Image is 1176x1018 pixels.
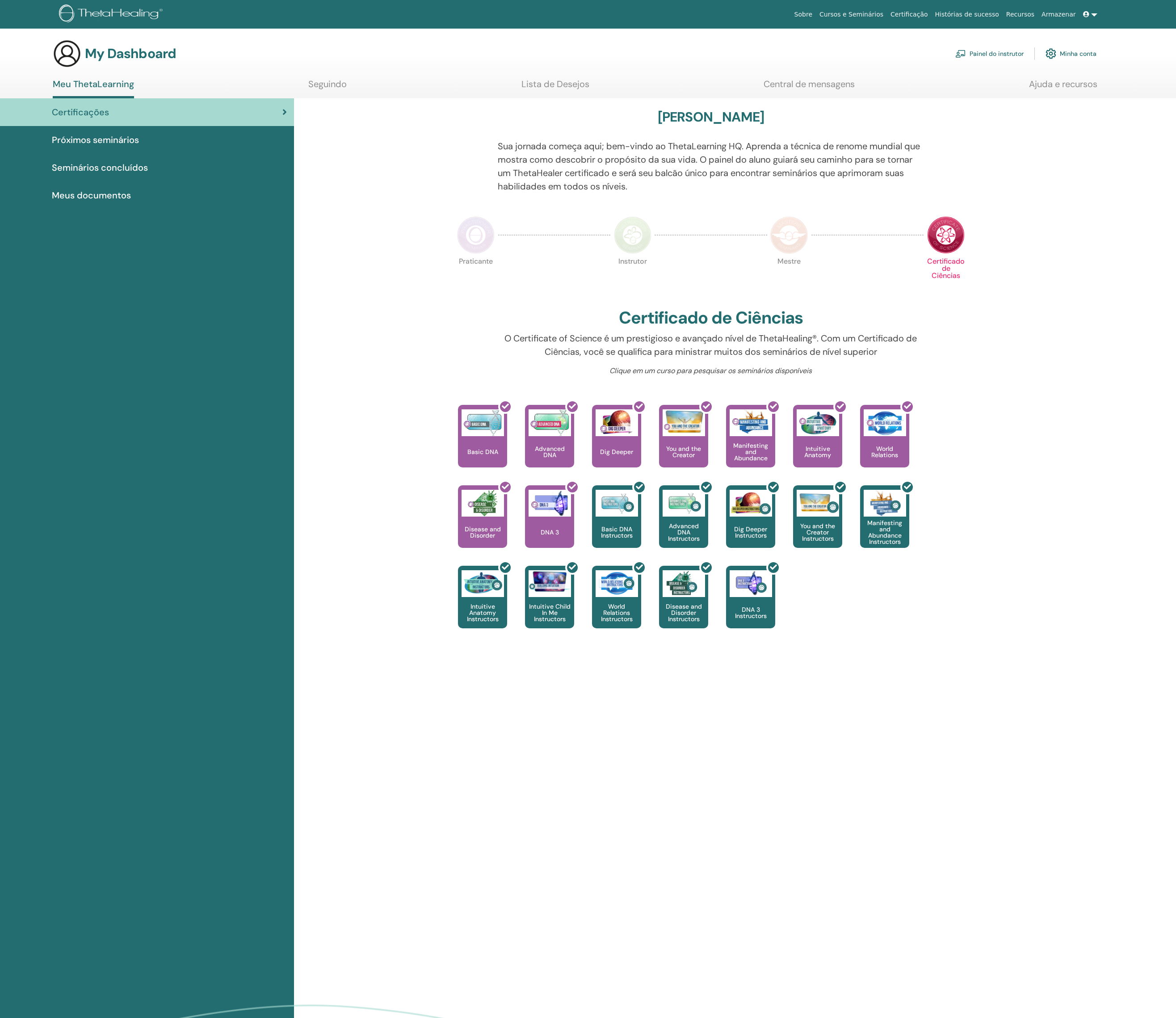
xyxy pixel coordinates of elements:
[498,332,924,358] p: O Certificate of Science é um prestigioso e avançado nível de ThetaHealing®. Com um Certificado d...
[860,520,909,545] p: Manifesting and Abundance Instructors
[927,258,965,295] p: Certificado de Ciências
[770,216,808,254] img: Master
[955,50,966,58] img: chalkboard-teacher.svg
[860,485,909,566] a: Manifesting and Abundance Instructors Manifesting and Abundance Instructors
[1029,79,1097,96] a: Ajuda e recursos
[52,105,109,119] span: Certificações
[614,216,651,254] img: Instructor
[726,526,775,538] p: Dig Deeper Instructors
[730,490,772,517] img: Dig Deeper Instructors
[659,405,708,485] a: You and the Creator You and the Creator
[770,258,808,295] p: Mestre
[53,79,134,98] a: Meu ThetaLearning
[596,449,637,455] p: Dig Deeper
[596,570,638,597] img: World Relations Instructors
[793,523,842,542] p: You and the Creator Instructors
[529,409,571,436] img: Advanced DNA
[658,109,764,125] h3: [PERSON_NAME]
[663,570,705,597] img: Disease and Disorder Instructors
[730,409,772,436] img: Manifesting and Abundance
[932,6,1003,23] a: Histórias de sucesso
[592,566,641,646] a: World Relations Instructors World Relations Instructors
[663,409,705,434] img: You and the Creator
[85,46,176,62] h3: My Dashboard
[726,606,775,619] p: DNA 3 Instructors
[592,485,641,566] a: Basic DNA Instructors Basic DNA Instructors
[52,133,139,147] span: Próximos seminários
[955,44,1024,63] a: Painel do instrutor
[927,216,965,254] img: Certificate of Science
[764,79,855,96] a: Central de mensagens
[797,490,839,517] img: You and the Creator Instructors
[659,603,708,622] p: Disease and Disorder Instructors
[458,603,507,622] p: Intuitive Anatomy Instructors
[726,485,775,566] a: Dig Deeper Instructors Dig Deeper Instructors
[726,566,775,646] a: DNA 3 Instructors DNA 3 Instructors
[457,216,495,254] img: Practitioner
[1003,6,1038,23] a: Recursos
[619,308,803,328] h2: Certificado de Ciências
[462,409,504,436] img: Basic DNA
[458,526,507,538] p: Disease and Disorder
[659,485,708,566] a: Advanced DNA Instructors Advanced DNA Instructors
[860,405,909,485] a: World Relations World Relations
[793,405,842,485] a: Intuitive Anatomy Intuitive Anatomy
[659,566,708,646] a: Disease and Disorder Instructors Disease and Disorder Instructors
[864,490,906,517] img: Manifesting and Abundance Instructors
[663,490,705,517] img: Advanced DNA Instructors
[596,409,638,436] img: Dig Deeper
[793,485,842,566] a: You and the Creator Instructors You and the Creator Instructors
[730,570,772,597] img: DNA 3 Instructors
[52,161,148,174] span: Seminários concluídos
[498,366,924,376] p: Clique em um curso para pesquisar os seminários disponíveis
[59,4,166,25] img: logo.png
[525,405,574,485] a: Advanced DNA Advanced DNA
[529,490,571,517] img: DNA 3
[726,405,775,485] a: Manifesting and Abundance Manifesting and Abundance
[525,603,574,622] p: Intuitive Child In Me Instructors
[596,490,638,517] img: Basic DNA Instructors
[525,446,574,458] p: Advanced DNA
[529,570,571,592] img: Intuitive Child In Me Instructors
[525,485,574,566] a: DNA 3 DNA 3
[1046,46,1056,61] img: cog.svg
[816,6,887,23] a: Cursos e Seminários
[659,523,708,542] p: Advanced DNA Instructors
[458,566,507,646] a: Intuitive Anatomy Instructors Intuitive Anatomy Instructors
[592,405,641,485] a: Dig Deeper Dig Deeper
[592,526,641,538] p: Basic DNA Instructors
[592,603,641,622] p: World Relations Instructors
[791,6,816,23] a: Sobre
[864,409,906,436] img: World Relations
[521,79,589,96] a: Lista de Desejos
[797,409,839,436] img: Intuitive Anatomy
[462,570,504,597] img: Intuitive Anatomy Instructors
[614,258,651,295] p: Instrutor
[659,446,708,458] p: You and the Creator
[457,258,495,295] p: Praticante
[726,442,775,461] p: Manifesting and Abundance
[52,189,131,202] span: Meus documentos
[458,405,507,485] a: Basic DNA Basic DNA
[860,446,909,458] p: World Relations
[793,446,842,458] p: Intuitive Anatomy
[53,39,81,68] img: generic-user-icon.jpg
[458,485,507,566] a: Disease and Disorder Disease and Disorder
[498,139,924,193] p: Sua jornada começa aqui; bem-vindo ao ThetaLearning HQ. Aprenda a técnica de renome mundial que m...
[1046,44,1096,63] a: Minha conta
[887,6,931,23] a: Certificação
[525,566,574,646] a: Intuitive Child In Me Instructors Intuitive Child In Me Instructors
[308,79,347,96] a: Seguindo
[462,490,504,517] img: Disease and Disorder
[1038,6,1079,23] a: Armazenar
